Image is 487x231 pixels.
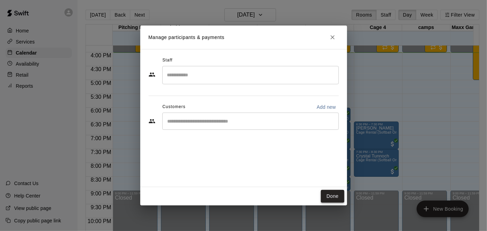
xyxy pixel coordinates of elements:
[162,113,339,130] div: Start typing to search customers...
[162,66,339,84] div: Search staff
[162,55,172,66] span: Staff
[149,71,155,78] svg: Staff
[149,34,225,41] p: Manage participants & payments
[326,31,339,44] button: Close
[314,102,339,113] button: Add new
[162,102,185,113] span: Customers
[149,118,155,125] svg: Customers
[317,104,336,110] p: Add new
[321,190,344,203] button: Done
